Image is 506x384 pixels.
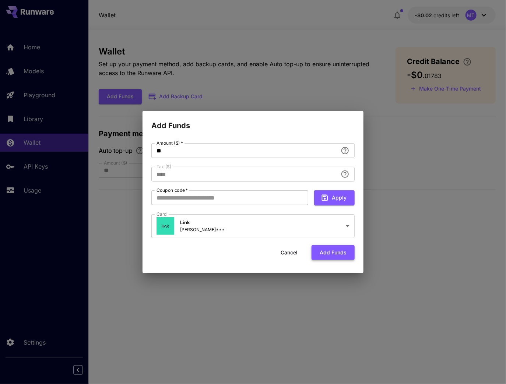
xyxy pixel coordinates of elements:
[157,163,172,170] label: Tax ($)
[157,140,183,146] label: Amount ($)
[312,245,355,260] button: Add funds
[180,226,225,233] p: [PERSON_NAME]***
[314,190,355,205] button: Apply
[143,111,363,131] h2: Add Funds
[273,245,306,260] button: Cancel
[180,219,225,226] p: Link
[157,211,167,217] label: Card
[157,187,188,193] label: Coupon code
